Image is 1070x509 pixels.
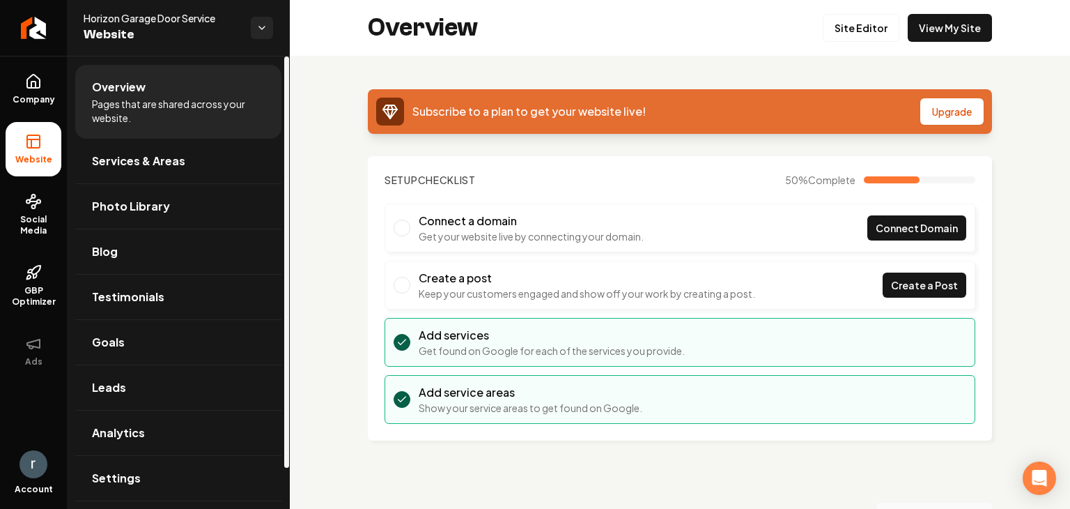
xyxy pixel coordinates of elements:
[75,229,281,274] a: Blog
[75,184,281,229] a: Photo Library
[867,215,966,241] a: Connect Domain
[419,270,755,287] h3: Create a post
[6,214,61,236] span: Social Media
[419,401,642,415] p: Show your service areas to get found on Google.
[419,344,685,358] p: Get found on Google for each of the services you provide.
[419,327,685,344] h3: Add services
[385,173,476,187] h2: Checklist
[75,320,281,365] a: Goals
[20,450,47,478] img: Ray Larson
[6,253,61,319] a: GBP Optimizer
[412,104,646,119] span: Subscribe to a plan to get your website live!
[75,411,281,455] a: Analytics
[75,139,281,183] a: Services & Areas
[75,365,281,410] a: Leads
[883,273,966,298] a: Create a Post
[92,153,185,169] span: Services & Areas
[419,213,644,229] h3: Connect a domain
[7,94,61,105] span: Company
[891,278,958,293] span: Create a Post
[808,174,855,186] span: Complete
[92,97,265,125] span: Pages that are shared across your website.
[6,285,61,307] span: GBP Optimizer
[785,173,855,187] span: 50 %
[20,356,48,367] span: Ads
[92,425,145,441] span: Analytics
[21,17,47,39] img: Rebolt Logo
[20,450,47,478] button: Open user button
[6,182,61,248] a: Social Media
[92,243,118,260] span: Blog
[6,324,61,379] button: Ads
[908,14,992,42] a: View My Site
[1023,462,1056,495] div: Open Intercom Messenger
[92,198,170,215] span: Photo Library
[92,289,164,305] span: Testimonials
[823,14,899,42] a: Site Editor
[368,14,478,42] h2: Overview
[92,79,146,96] span: Overview
[15,484,53,495] span: Account
[419,287,755,301] p: Keep your customers engaged and show off your work by creating a post.
[92,379,126,396] span: Leads
[92,470,141,487] span: Settings
[84,25,240,45] span: Website
[876,221,958,236] span: Connect Domain
[10,154,58,165] span: Website
[92,334,125,351] span: Goals
[84,11,240,25] span: Horizon Garage Door Service
[6,62,61,116] a: Company
[419,229,644,243] p: Get your website live by connecting your domain.
[419,384,642,401] h3: Add service areas
[920,98,984,125] button: Upgrade
[75,456,281,501] a: Settings
[385,174,418,186] span: Setup
[75,275,281,319] a: Testimonials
